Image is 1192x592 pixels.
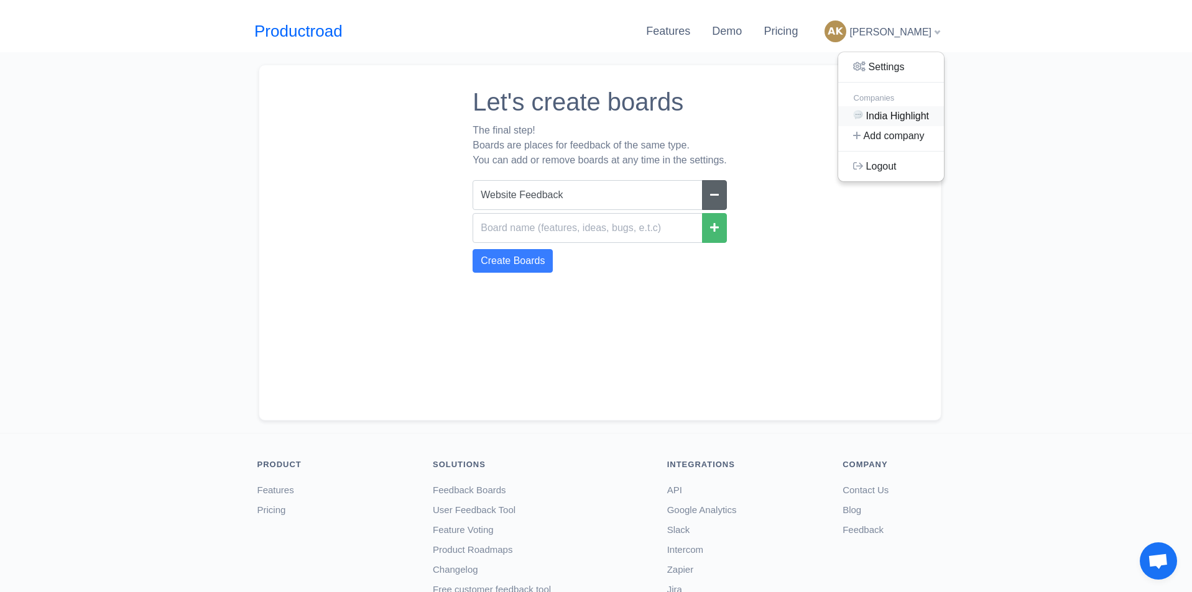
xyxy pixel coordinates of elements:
[667,485,682,495] a: API
[667,504,737,515] a: Google Analytics
[433,504,515,515] a: User Feedback Tool
[849,27,931,37] span: [PERSON_NAME]
[843,524,884,535] a: Feedback
[433,458,649,471] div: Solutions
[820,16,945,47] div: [PERSON_NAME]
[843,458,941,471] div: Company
[712,25,742,37] a: Demo
[433,485,506,495] a: Feedback Boards
[1140,542,1177,580] a: Open chat
[473,249,553,273] button: Create Boards
[838,52,945,182] div: [PERSON_NAME]
[254,19,343,43] a: Productroad
[667,524,690,535] a: Slack
[257,485,294,495] a: Features
[853,110,863,120] img: India Highlight logo
[667,458,825,471] div: Integrations
[257,458,415,471] div: Product
[838,57,944,77] a: Settings
[838,157,944,176] a: Logout
[843,504,861,515] a: Blog
[843,485,889,495] a: Contact Us
[257,504,286,515] a: Pricing
[838,106,944,126] a: India Highlight
[473,180,703,210] input: Board name (features, ideas, bugs, e.t.c)
[433,564,478,575] a: Changelog
[667,564,694,575] a: Zapier
[473,213,703,243] input: Board name (features, ideas, bugs, e.t.c)
[433,524,494,535] a: Feature Voting
[473,87,727,117] h1: Let's create boards
[838,126,944,146] a: Add company
[764,25,798,37] a: Pricing
[854,92,928,104] div: Companies
[473,123,727,168] div: The final step! Boards are places for feedback of the same type. You can add or remove boards at ...
[433,544,512,555] a: Product Roadmaps
[825,20,846,42] img: Adrian Knight userpic
[667,544,703,555] a: Intercom
[646,25,690,37] a: Features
